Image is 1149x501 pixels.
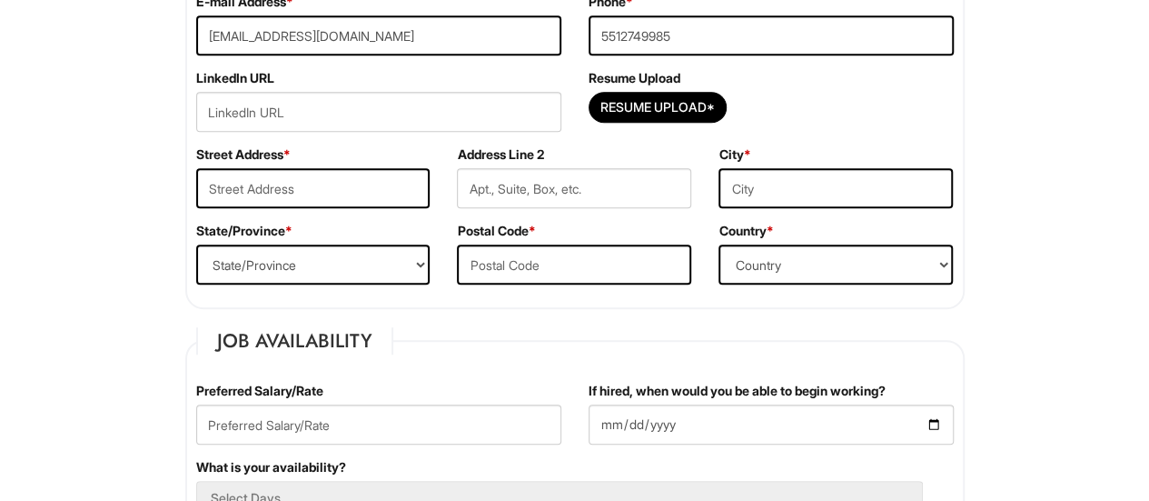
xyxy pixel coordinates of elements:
input: Street Address [196,168,431,208]
select: Country [718,245,953,285]
button: Resume Upload*Resume Upload* [589,92,727,123]
label: Resume Upload [589,69,680,87]
input: Apt., Suite, Box, etc. [457,168,691,208]
label: LinkedIn URL [196,69,274,87]
label: Address Line 2 [457,145,543,164]
label: State/Province [196,222,292,240]
input: LinkedIn URL [196,92,561,132]
input: Phone [589,15,954,55]
input: Postal Code [457,245,691,285]
label: What is your availability? [196,458,346,476]
label: If hired, when would you be able to begin working? [589,382,886,400]
label: Preferred Salary/Rate [196,382,323,400]
label: Postal Code [457,222,535,240]
label: Country [718,222,773,240]
label: Street Address [196,145,291,164]
input: E-mail Address [196,15,561,55]
select: State/Province [196,245,431,285]
input: City [718,168,953,208]
input: Preferred Salary/Rate [196,405,561,445]
legend: Job Availability [196,327,393,355]
label: City [718,145,750,164]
